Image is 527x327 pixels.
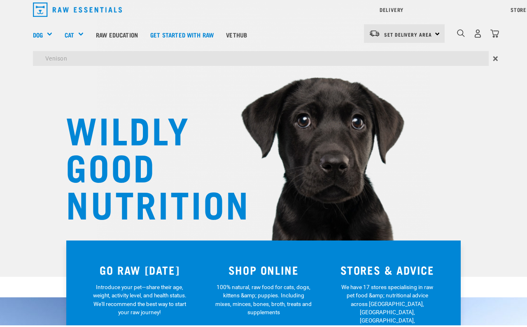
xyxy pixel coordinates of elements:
[33,53,489,68] input: Search...
[33,4,122,19] img: Raw Essentials Logo
[215,285,312,318] p: 100% natural, raw food for cats, dogs, kittens &amp; puppies. Including mixes, minces, bones, bro...
[330,265,444,278] h3: STORES & ADVICE
[91,285,188,318] p: Introduce your pet—share their age, weight, activity level, and health status. We'll recommend th...
[65,32,74,41] a: Cat
[473,31,482,40] img: user.png
[83,265,197,278] h3: GO RAW [DATE]
[369,31,380,39] img: van-moving.png
[493,53,498,68] span: ×
[380,10,403,13] a: Delivery
[207,265,321,278] h3: SHOP ONLINE
[144,20,220,53] a: Get started with Raw
[66,112,231,223] h1: WILDLY GOOD NUTRITION
[384,35,432,37] span: Set Delivery Area
[490,31,499,40] img: home-icon@2x.png
[33,32,43,41] a: Dog
[90,20,144,53] a: Raw Education
[220,20,253,53] a: Vethub
[26,1,501,22] nav: dropdown navigation
[457,31,465,39] img: home-icon-1@2x.png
